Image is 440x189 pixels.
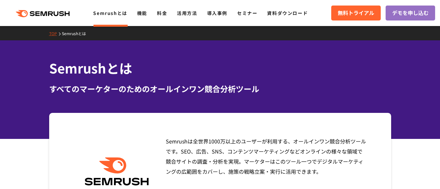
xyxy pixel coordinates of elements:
[157,10,167,16] a: 料金
[81,157,152,186] img: Semrush
[392,9,429,17] span: デモを申し込む
[62,31,91,36] a: Semrushとは
[49,59,391,78] h1: Semrushとは
[177,10,197,16] a: 活用方法
[338,9,374,17] span: 無料トライアル
[386,6,435,20] a: デモを申し込む
[267,10,308,16] a: 資料ダウンロード
[137,10,147,16] a: 機能
[237,10,257,16] a: セミナー
[93,10,127,16] a: Semrushとは
[49,31,62,36] a: TOP
[331,6,381,20] a: 無料トライアル
[207,10,227,16] a: 導入事例
[49,83,391,95] div: すべてのマーケターのためのオールインワン競合分析ツール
